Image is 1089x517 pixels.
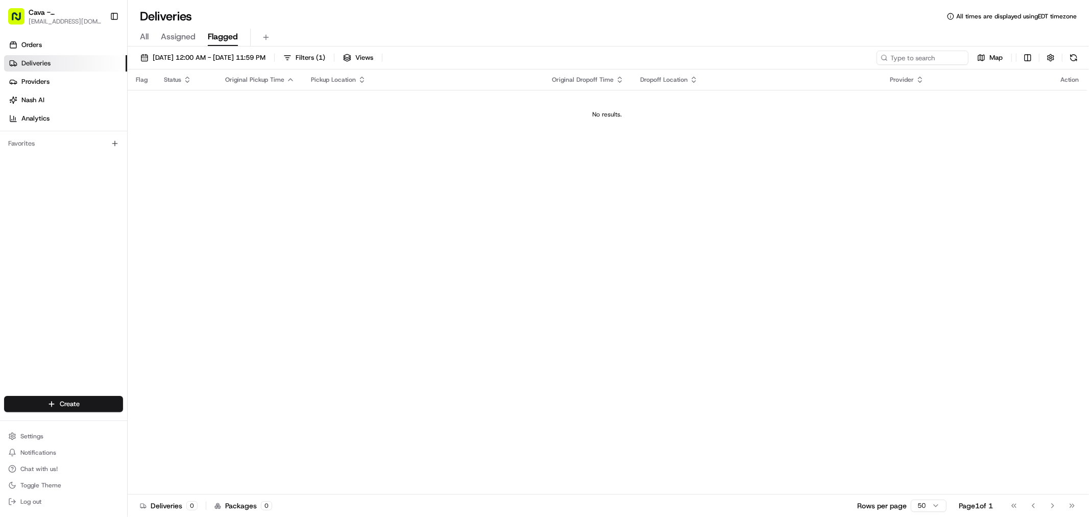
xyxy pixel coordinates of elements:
span: Filters [296,53,325,62]
button: Notifications [4,445,123,460]
img: 1736555255976-a54dd68f-1ca7-489b-9aae-adbdc363a1c4 [20,186,29,195]
span: Deliveries [21,59,51,68]
span: Pickup Location [311,76,356,84]
div: We're available if you need us! [46,108,140,116]
span: Map [989,53,1003,62]
span: Toggle Theme [20,481,61,489]
span: • [85,158,88,167]
img: 1736555255976-a54dd68f-1ca7-489b-9aae-adbdc363a1c4 [20,159,29,167]
input: Type to search [877,51,969,65]
button: Toggle Theme [4,478,123,492]
button: [DATE] 12:00 AM - [DATE] 11:59 PM [136,51,270,65]
div: Packages [214,501,272,511]
div: No results. [132,110,1083,119]
p: Rows per page [857,501,907,511]
div: Past conversations [10,133,68,141]
span: Chat with us! [20,465,58,473]
a: Powered byPylon [72,253,124,261]
div: Deliveries [140,501,198,511]
img: Wisdom Oko [10,176,27,196]
span: Providers [21,77,50,86]
span: Original Dropoff Time [552,76,614,84]
h1: Deliveries [140,8,192,25]
button: Views [338,51,378,65]
a: Providers [4,74,127,90]
span: Views [355,53,373,62]
a: Deliveries [4,55,127,72]
div: 0 [261,501,272,510]
button: Refresh [1067,51,1081,65]
span: Flag [136,76,148,84]
span: Nash AI [21,96,44,105]
button: Settings [4,429,123,443]
div: 0 [186,501,198,510]
span: Assigned [161,31,196,43]
button: Filters(1) [279,51,330,65]
button: Log out [4,495,123,509]
span: Orders [21,40,42,50]
span: [DATE] [90,158,111,167]
button: Start new chat [174,101,186,113]
span: Wisdom [PERSON_NAME] [32,186,109,194]
span: Original Pickup Time [225,76,284,84]
div: 💻 [86,229,94,238]
span: ( 1 ) [316,53,325,62]
a: 💻API Documentation [82,224,168,243]
span: [PERSON_NAME] [32,158,83,167]
a: 📗Knowledge Base [6,224,82,243]
span: Analytics [21,114,50,123]
img: Grace Nketiah [10,149,27,165]
div: Action [1060,76,1079,84]
span: Create [60,400,80,409]
span: Pylon [102,253,124,261]
button: Chat with us! [4,462,123,476]
div: Page 1 of 1 [959,501,993,511]
div: 📗 [10,229,18,238]
span: • [111,186,114,194]
span: Dropoff Location [640,76,688,84]
button: Cava - [GEOGRAPHIC_DATA] [29,7,102,17]
span: All [140,31,149,43]
button: See all [158,131,186,143]
span: [DATE] 12:00 AM - [DATE] 11:59 PM [153,53,265,62]
div: Favorites [4,135,123,152]
span: Flagged [208,31,238,43]
span: Notifications [20,449,56,457]
span: All times are displayed using EDT timezone [956,12,1077,20]
span: API Documentation [96,228,164,239]
p: Welcome 👋 [10,41,186,57]
img: 1736555255976-a54dd68f-1ca7-489b-9aae-adbdc363a1c4 [10,98,29,116]
a: Orders [4,37,127,53]
span: Status [164,76,181,84]
img: Nash [10,10,31,31]
div: Start new chat [46,98,167,108]
button: [EMAIL_ADDRESS][DOMAIN_NAME] [29,17,102,26]
span: Log out [20,498,41,506]
img: 4920774857489_3d7f54699973ba98c624_72.jpg [21,98,40,116]
span: [DATE] [116,186,137,194]
a: Nash AI [4,92,127,108]
span: Knowledge Base [20,228,78,239]
button: Map [973,51,1007,65]
a: Analytics [4,110,127,127]
button: Create [4,396,123,412]
span: Settings [20,432,43,440]
button: Cava - [GEOGRAPHIC_DATA][EMAIL_ADDRESS][DOMAIN_NAME] [4,4,106,29]
input: Clear [27,66,168,77]
span: Provider [890,76,914,84]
